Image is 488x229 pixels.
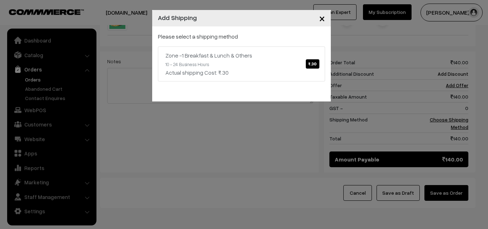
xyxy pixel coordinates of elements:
[165,68,318,77] div: Actual shipping Cost: ₹.30
[165,61,209,67] small: 10 - 24 Business Hours
[313,7,331,29] button: Close
[165,51,318,60] div: Zone -1 Breakfast & Lunch & Others
[158,32,325,41] p: Please select a shipping method
[158,13,197,23] h4: Add Shipping
[319,11,325,25] span: ×
[306,59,319,69] span: ₹.30
[158,46,325,81] a: Zone -1 Breakfast & Lunch & Others₹.30 10 - 24 Business HoursActual shipping Cost: ₹.30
